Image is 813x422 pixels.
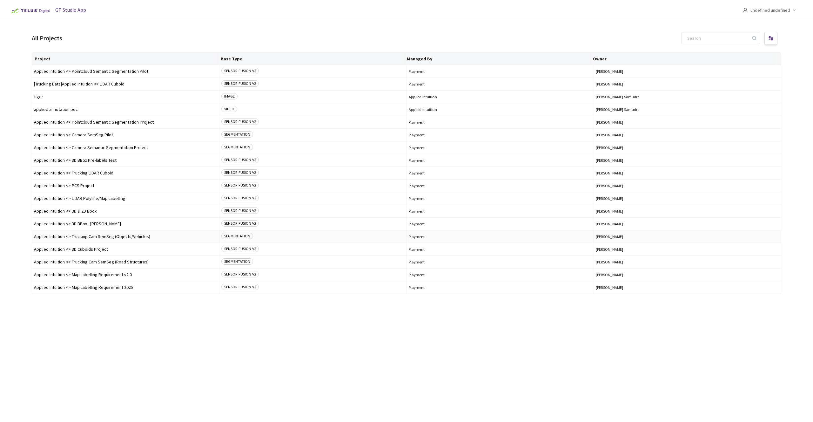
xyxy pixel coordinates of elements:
[409,69,592,74] span: Playment
[34,69,217,74] span: Applied Intuition <> Pointcloud Semantic Segmentation Pilot
[683,32,751,44] input: Search
[221,131,253,138] span: SEGMENTATION
[34,209,217,214] span: Applied Intuition <> 3D & 2D Bbox
[409,196,592,201] span: Playment
[221,182,259,188] span: SENSOR FUSION V2
[596,183,779,188] button: [PERSON_NAME]
[32,52,218,65] th: Project
[409,272,592,277] span: Playment
[34,183,217,188] span: Applied Intuition <> PCS Project
[221,246,259,252] span: SENSOR FUSION V2
[596,171,779,175] button: [PERSON_NAME]
[32,34,62,43] div: All Projects
[221,80,259,87] span: SENSOR FUSION V2
[34,82,217,86] span: [Trucking Data]Applied Intuition <> LiDAR Cuboid
[34,107,217,112] span: applied annotation poc
[409,133,592,137] span: Playment
[221,284,259,290] span: SENSOR FUSION V2
[409,107,592,112] span: Applied Intuition
[409,158,592,163] span: Playment
[34,94,217,99] span: tiger
[596,69,779,74] button: [PERSON_NAME]
[409,145,592,150] span: Playment
[221,195,259,201] span: SENSOR FUSION V2
[596,234,779,239] button: [PERSON_NAME]
[409,221,592,226] span: Playment
[34,272,217,277] span: Applied Intuition <> Map Labelling Requirement v2.0
[218,52,404,65] th: Base Type
[596,158,779,163] button: [PERSON_NAME]
[55,7,86,13] span: GT Studio App
[409,209,592,214] span: Playment
[34,133,217,137] span: Applied Intuition <> Camera SemSeg Pilot
[596,133,779,137] button: [PERSON_NAME]
[34,247,217,252] span: Applied Intuition <> 3D Cuboids Project
[221,106,237,112] span: VIDEO
[34,260,217,264] span: Applied Intuition <> Trucking Cam SemSeg (Road Structures)
[409,94,592,99] span: Applied Intuition
[409,234,592,239] span: Playment
[596,145,779,150] button: [PERSON_NAME]
[221,119,259,125] span: SENSOR FUSION V2
[596,272,779,277] button: [PERSON_NAME]
[221,258,253,265] span: SEGMENTATION
[596,120,779,125] button: [PERSON_NAME]
[409,120,592,125] span: Playment
[596,209,779,214] button: [PERSON_NAME]
[34,158,217,163] span: Applied Intuition <> 3D BBox Pre-labels Test
[221,220,259,227] span: SENSOR FUSION V2
[221,169,259,176] span: SENSOR FUSION V2
[221,93,238,99] span: IMAGE
[409,285,592,290] span: Playment
[8,6,52,16] img: Telus
[34,171,217,175] span: Applied Intuition <> Trucking LiDAR Cuboid
[221,157,259,163] span: SENSOR FUSION V2
[221,233,253,239] span: SEGMENTATION
[409,247,592,252] span: Playment
[596,221,779,226] button: [PERSON_NAME]
[34,221,217,226] span: Applied Intuition <> 3D BBox - [PERSON_NAME]
[221,271,259,277] span: SENSOR FUSION V2
[409,171,592,175] span: Playment
[34,145,217,150] span: Applied Intuition <> Camera Semantic Segmentation Project
[221,68,259,74] span: SENSOR FUSION V2
[596,107,779,112] span: [PERSON_NAME] Samudra
[34,285,217,290] span: Applied Intuition <> Map Labelling Requirement 2025
[596,285,779,290] button: [PERSON_NAME]
[404,52,590,65] th: Managed By
[596,82,779,86] button: [PERSON_NAME]
[34,234,217,239] span: Applied Intuition <> Trucking Cam SemSeg (Objects/Vehicles)
[409,82,592,86] span: Playment
[221,144,253,150] span: SEGMENTATION
[596,94,779,99] span: [PERSON_NAME] Samudra
[221,208,259,214] span: SENSOR FUSION V2
[743,8,748,13] span: user
[793,9,796,12] span: down
[596,196,779,201] button: [PERSON_NAME]
[596,247,779,252] button: [PERSON_NAME]
[409,260,592,264] span: Playment
[596,260,779,264] button: [PERSON_NAME]
[34,196,217,201] span: Applied Intuition <> LiDAR Polyline/Map Labelling
[590,52,776,65] th: Owner
[34,120,217,125] span: Applied Intuition <> Pointcloud Semantic Segmentation Project
[409,183,592,188] span: Playment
